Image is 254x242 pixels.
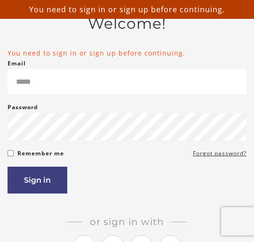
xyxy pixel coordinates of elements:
[8,167,67,194] button: Sign in
[8,15,246,33] h2: Welcome!
[17,148,64,159] label: Remember me
[193,148,246,159] a: Forgot password?
[82,216,172,227] span: Or sign in with
[8,48,246,58] li: You need to sign in or sign up before continuing.
[8,102,38,113] label: Password
[8,58,26,69] label: Email
[4,4,250,15] p: You need to sign in or sign up before continuing.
